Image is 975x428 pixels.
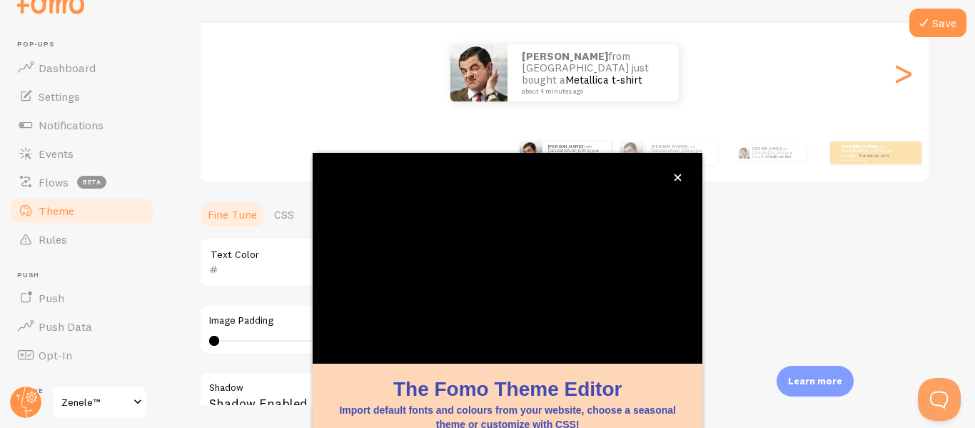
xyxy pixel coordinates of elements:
[9,341,156,369] a: Opt-In
[39,204,74,218] span: Theme
[548,144,605,161] p: from [GEOGRAPHIC_DATA] just bought a
[9,312,156,341] a: Push Data
[520,141,542,164] img: Fomo
[894,21,911,124] div: Next slide
[51,385,148,419] a: Zenele™
[39,61,96,75] span: Dashboard
[266,200,303,229] a: CSS
[859,153,889,159] a: Metallica t-shirt
[652,159,710,161] small: about 4 minutes ago
[522,88,660,95] small: about 4 minutes ago
[330,375,685,403] h1: The Fomo Theme Editor
[61,394,129,411] span: Zenele™
[752,146,781,151] strong: [PERSON_NAME]
[670,170,685,185] button: close,
[918,378,961,421] iframe: Help Scout Beacon - Open
[565,73,642,86] a: Metallica t-shirt
[767,154,791,159] a: Metallica t-shirt
[842,144,876,149] strong: [PERSON_NAME]
[17,40,156,49] span: Pop-ups
[9,82,156,111] a: Settings
[788,374,842,388] p: Learn more
[199,372,627,424] div: Shadow Enabled
[909,9,966,37] button: Save
[9,225,156,254] a: Rules
[842,144,899,161] p: from [GEOGRAPHIC_DATA] just bought a
[9,168,156,196] a: Flows beta
[39,348,72,362] span: Opt-In
[77,176,106,189] span: beta
[548,144,582,149] strong: [PERSON_NAME]
[522,51,665,95] p: from [GEOGRAPHIC_DATA] just bought a
[209,314,617,327] label: Image Padding
[752,145,800,161] p: from [GEOGRAPHIC_DATA] just bought a
[9,111,156,139] a: Notifications
[39,146,74,161] span: Events
[777,366,854,397] div: Learn more
[9,139,156,168] a: Events
[652,144,686,149] strong: [PERSON_NAME]
[9,54,156,82] a: Dashboard
[9,196,156,225] a: Theme
[522,49,608,63] strong: [PERSON_NAME]
[39,319,92,334] span: Push Data
[39,89,80,104] span: Settings
[39,291,64,305] span: Push
[39,175,69,189] span: Flows
[842,159,897,161] small: about 4 minutes ago
[17,271,156,280] span: Push
[450,44,507,101] img: Fomo
[199,200,266,229] a: Fine Tune
[9,284,156,312] a: Push
[620,141,643,164] img: Fomo
[39,118,103,132] span: Notifications
[738,147,749,159] img: Fomo
[39,232,67,247] span: Rules
[652,144,712,161] p: from [GEOGRAPHIC_DATA] just bought a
